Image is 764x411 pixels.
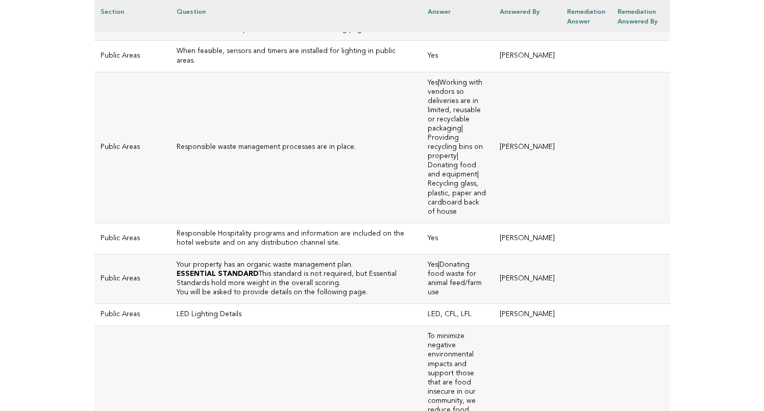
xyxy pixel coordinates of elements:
[94,254,170,303] td: Public Areas
[177,270,416,288] p: This standard is not required, but Essential Standards hold more weight in the overall scoring.
[422,72,494,223] td: Yes|Working with vendors so deliveries are in limited, reusable or recyclable packaging| Providin...
[422,254,494,303] td: Yes|Donating food waste for animal feed/farm use
[494,72,561,223] td: [PERSON_NAME]
[177,271,259,277] strong: ESSENTIAL STANDARD
[94,304,170,326] td: Public Areas
[494,223,561,254] td: [PERSON_NAME]
[94,72,170,223] td: Public Areas
[177,310,416,319] p: LED Lighting Details
[177,143,416,152] h3: Responsible waste management processes are in place.
[422,304,494,326] td: LED, CFL, LFL
[494,254,561,303] td: [PERSON_NAME]
[494,304,561,326] td: [PERSON_NAME]
[177,261,416,270] h3: Your property has an organic waste management plan.
[177,229,416,248] h3: Responsible Hospitality programs and information are included on the hotel website and on any dis...
[94,223,170,254] td: Public Areas
[177,47,416,65] h3: When feasible, sensors and timers are installed for lighting in public areas.
[422,223,494,254] td: Yes
[422,41,494,72] td: Yes
[494,41,561,72] td: [PERSON_NAME]
[177,288,416,297] p: You will be asked to provide details on the following page.
[94,41,170,72] td: Public Areas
